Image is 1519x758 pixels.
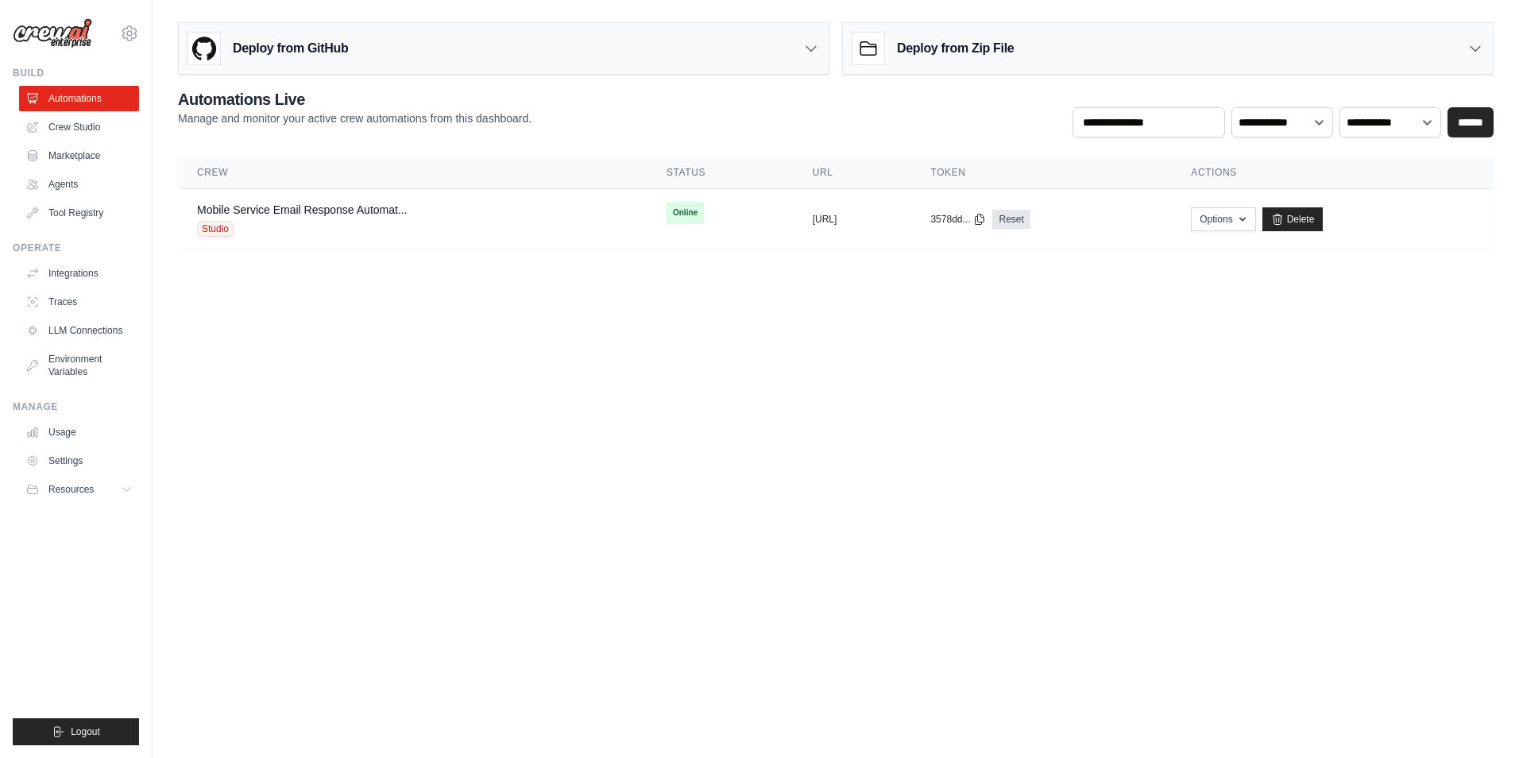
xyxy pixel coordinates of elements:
img: GitHub Logo [188,33,220,64]
a: Settings [19,448,139,474]
a: Usage [19,420,139,445]
div: Manage [13,400,139,413]
button: Logout [13,718,139,745]
img: Logo [13,18,92,48]
h2: Automations Live [178,88,531,110]
a: Automations [19,86,139,111]
a: Agents [19,172,139,197]
span: Online [667,202,704,224]
a: Marketplace [19,143,139,168]
div: Build [13,67,139,79]
span: Resources [48,483,94,496]
span: Logout [71,725,100,738]
span: Studio [197,221,234,237]
th: Actions [1172,157,1494,189]
th: URL [794,157,912,189]
a: Reset [992,210,1030,229]
th: Token [911,157,1172,189]
button: 3578dd... [930,213,986,226]
iframe: Chat Widget [1440,682,1519,758]
div: Operate [13,242,139,254]
h3: Deploy from Zip File [897,39,1014,58]
a: Crew Studio [19,114,139,140]
button: Options [1191,207,1255,231]
a: LLM Connections [19,318,139,343]
p: Manage and monitor your active crew automations from this dashboard. [178,110,531,126]
th: Status [647,157,794,189]
a: Tool Registry [19,200,139,226]
a: Integrations [19,261,139,286]
a: Traces [19,289,139,315]
h3: Deploy from GitHub [233,39,348,58]
button: Resources [19,477,139,502]
a: Delete [1262,207,1324,231]
a: Environment Variables [19,346,139,385]
a: Mobile Service Email Response Automat... [197,203,408,216]
th: Crew [178,157,647,189]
